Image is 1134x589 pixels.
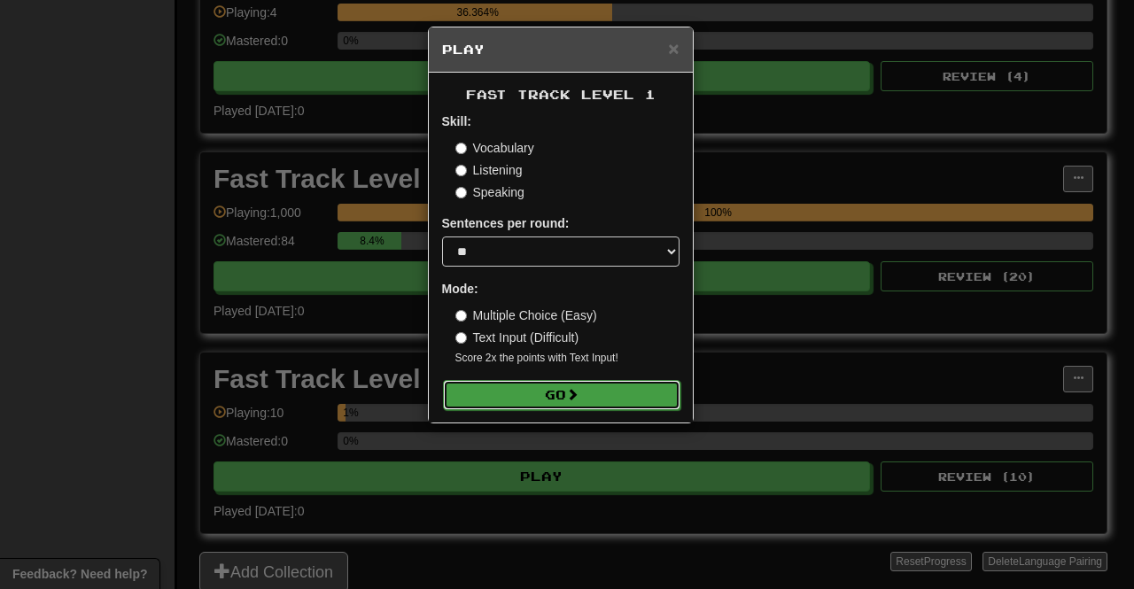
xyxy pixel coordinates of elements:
input: Vocabulary [455,143,467,154]
button: Close [668,39,679,58]
span: Fast Track Level 1 [466,87,656,102]
strong: Skill: [442,114,471,128]
h5: Play [442,41,680,58]
strong: Mode: [442,282,478,296]
input: Speaking [455,187,467,198]
small: Score 2x the points with Text Input ! [455,351,680,366]
label: Vocabulary [455,139,534,157]
button: Go [443,380,680,410]
label: Listening [455,161,523,179]
label: Multiple Choice (Easy) [455,306,597,324]
input: Multiple Choice (Easy) [455,310,467,322]
input: Text Input (Difficult) [455,332,467,344]
label: Text Input (Difficult) [455,329,579,346]
span: × [668,38,679,58]
label: Sentences per round: [442,214,570,232]
label: Speaking [455,183,524,201]
input: Listening [455,165,467,176]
